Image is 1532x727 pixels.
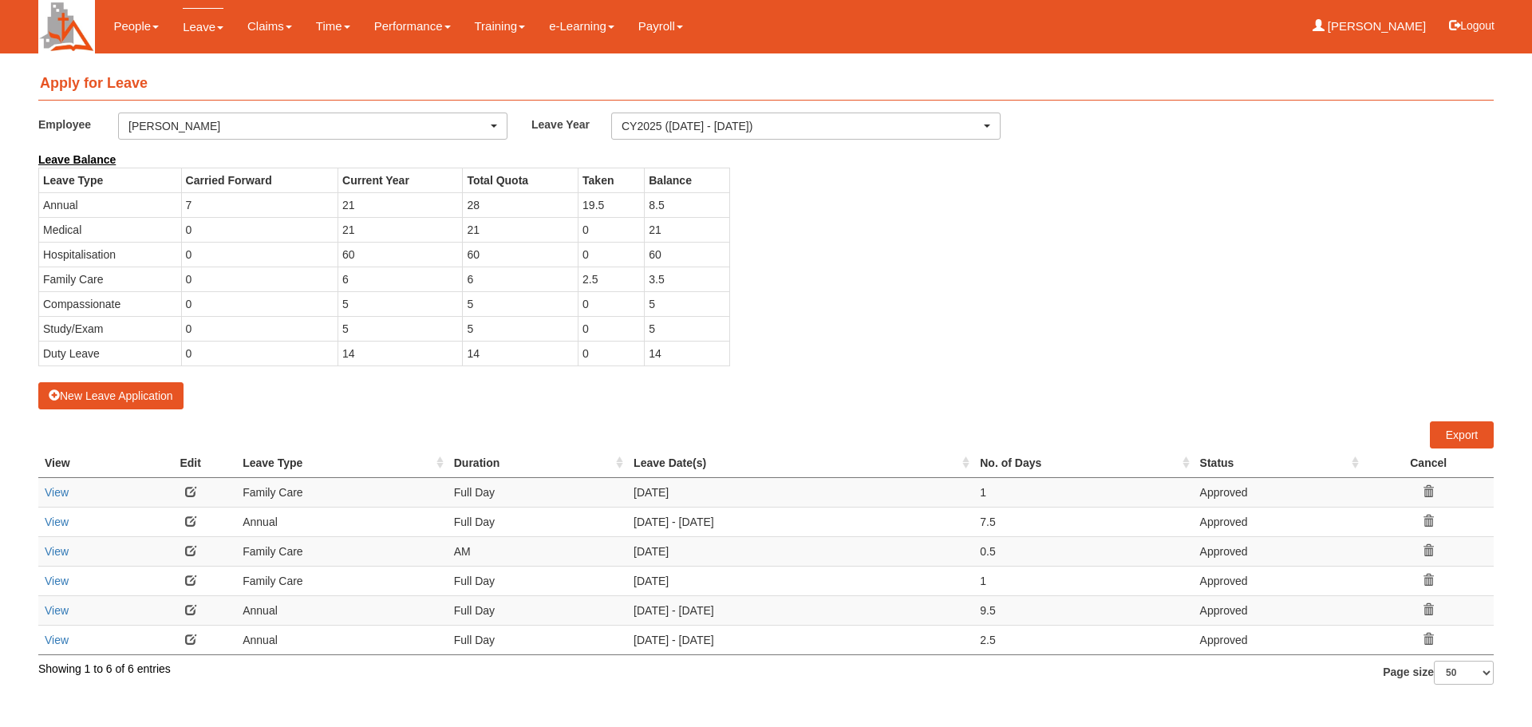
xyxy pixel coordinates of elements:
td: Full Day [448,595,627,625]
td: 60 [338,242,463,267]
a: People [113,8,159,45]
td: 14 [645,341,730,365]
td: 21 [645,217,730,242]
label: Employee [38,113,118,136]
td: [DATE] - [DATE] [627,595,973,625]
td: Approved [1194,507,1364,536]
td: 0 [578,341,645,365]
button: [PERSON_NAME] [118,113,507,140]
label: Leave Year [531,113,611,136]
td: Full Day [448,566,627,595]
td: 5 [645,316,730,341]
a: Performance [374,8,451,45]
th: Total Quota [463,168,578,192]
th: Leave Type [39,168,182,192]
td: 19.5 [578,192,645,217]
a: Payroll [638,8,683,45]
td: 7.5 [973,507,1193,536]
td: 60 [463,242,578,267]
td: 60 [645,242,730,267]
th: Taken [578,168,645,192]
button: New Leave Application [38,382,184,409]
td: 28 [463,192,578,217]
td: 0 [578,217,645,242]
td: Annual [236,507,448,536]
th: Cancel [1363,448,1494,478]
a: [PERSON_NAME] [1313,8,1427,45]
td: 21 [338,192,463,217]
td: [DATE] [627,566,973,595]
td: 14 [338,341,463,365]
td: 6 [338,267,463,291]
td: 14 [463,341,578,365]
td: Hospitalisation [39,242,182,267]
a: View [45,604,69,617]
td: 5 [463,291,578,316]
td: Duty Leave [39,341,182,365]
td: [DATE] [627,536,973,566]
h4: Apply for Leave [38,68,1494,101]
td: Full Day [448,477,627,507]
th: Balance [645,168,730,192]
a: e-Learning [549,8,614,45]
th: Duration : activate to sort column ascending [448,448,627,478]
a: Training [475,8,526,45]
td: 21 [463,217,578,242]
td: 0 [578,242,645,267]
td: Compassionate [39,291,182,316]
td: 0 [181,242,338,267]
a: Time [316,8,350,45]
label: Page size [1383,661,1494,685]
td: Approved [1194,625,1364,654]
td: Approved [1194,566,1364,595]
td: Annual [39,192,182,217]
td: 0 [181,341,338,365]
td: 2.5 [973,625,1193,654]
div: [PERSON_NAME] [128,118,488,134]
button: CY2025 ([DATE] - [DATE]) [611,113,1001,140]
th: Leave Date(s) : activate to sort column ascending [627,448,973,478]
td: 5 [338,291,463,316]
td: 7 [181,192,338,217]
a: View [45,575,69,587]
th: Current Year [338,168,463,192]
td: 0 [181,316,338,341]
td: Family Care [236,566,448,595]
th: Carried Forward [181,168,338,192]
td: 5 [645,291,730,316]
td: Study/Exam [39,316,182,341]
td: Full Day [448,507,627,536]
td: 0 [181,217,338,242]
td: 0 [181,267,338,291]
td: AM [448,536,627,566]
td: 2.5 [578,267,645,291]
a: Export [1430,421,1494,448]
td: Approved [1194,536,1364,566]
b: Leave Balance [38,153,116,166]
td: 8.5 [645,192,730,217]
button: Logout [1438,6,1506,45]
th: No. of Days : activate to sort column ascending [973,448,1193,478]
td: 1 [973,477,1193,507]
td: [DATE] [627,477,973,507]
td: Annual [236,595,448,625]
td: Approved [1194,477,1364,507]
td: Annual [236,625,448,654]
select: Page size [1434,661,1494,685]
td: Family Care [236,477,448,507]
td: 6 [463,267,578,291]
td: 5 [338,316,463,341]
td: 21 [338,217,463,242]
td: Full Day [448,625,627,654]
td: 1 [973,566,1193,595]
td: 0.5 [973,536,1193,566]
a: View [45,634,69,646]
td: 0 [578,291,645,316]
td: 0 [578,316,645,341]
a: View [45,516,69,528]
td: Family Care [39,267,182,291]
td: Family Care [236,536,448,566]
th: View [38,448,144,478]
td: 0 [181,291,338,316]
td: [DATE] - [DATE] [627,507,973,536]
